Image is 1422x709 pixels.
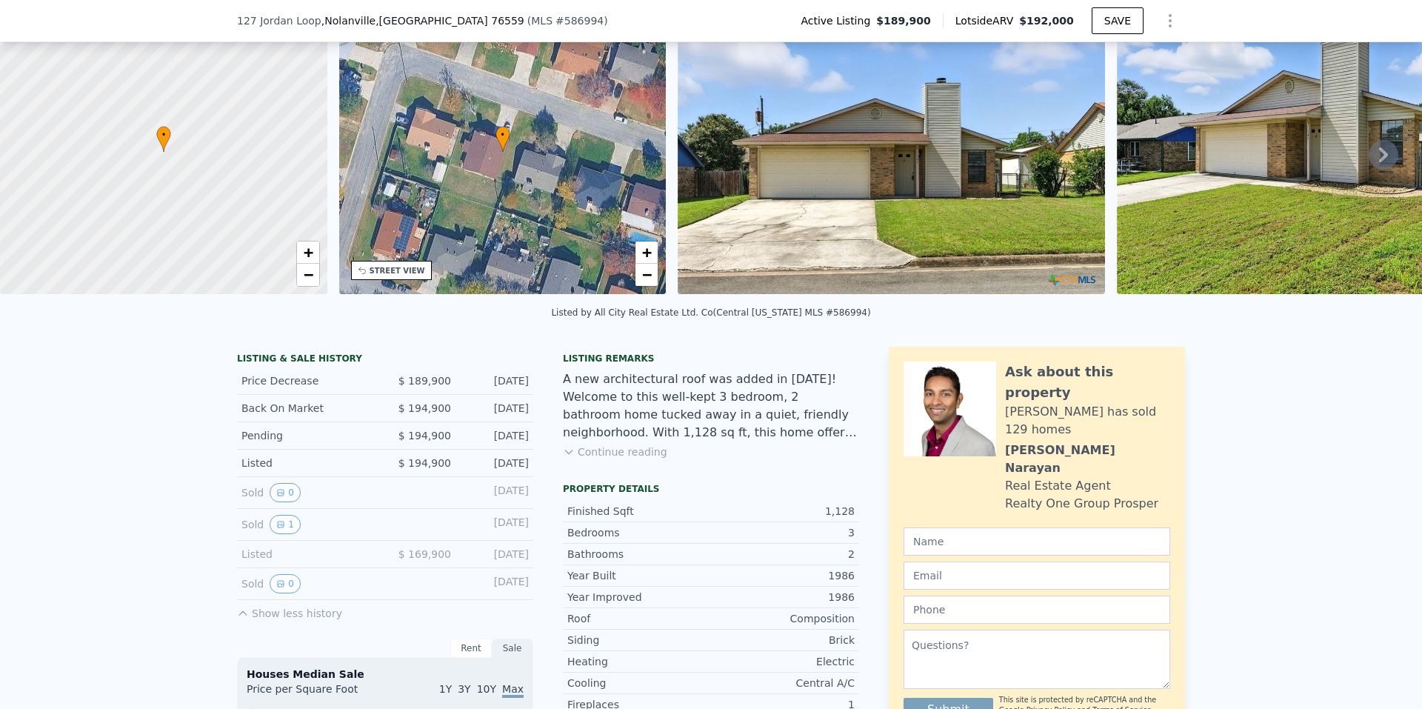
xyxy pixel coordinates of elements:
span: $ 169,900 [398,548,451,560]
div: Heating [567,654,711,669]
a: Zoom in [635,242,658,264]
div: Rent [450,639,492,658]
button: View historical data [270,483,301,502]
button: Show Options [1155,6,1185,36]
div: Bedrooms [567,525,711,540]
span: Lotside ARV [955,13,1019,28]
div: Ask about this property [1005,362,1170,403]
button: SAVE [1092,7,1144,34]
input: Email [904,562,1170,590]
div: [DATE] [463,401,529,416]
div: ( ) [527,13,608,28]
span: $189,900 [876,13,931,28]
div: Listing remarks [563,353,859,365]
div: • [156,126,171,152]
button: Show less history [237,600,342,621]
div: Year Built [567,568,711,583]
span: , [GEOGRAPHIC_DATA] 76559 [375,15,524,27]
div: Central A/C [711,676,855,690]
a: Zoom out [635,264,658,286]
span: + [642,243,652,262]
div: [DATE] [463,515,529,534]
img: Sale: 167182707 Parcel: 95502010 [678,10,1105,294]
a: Zoom out [297,264,319,286]
input: Name [904,527,1170,556]
span: # 586994 [555,15,604,27]
div: Property details [563,483,859,495]
div: Pending [241,428,373,443]
div: Brick [711,633,855,648]
div: Year Improved [567,590,711,605]
div: Sold [241,574,373,593]
span: + [303,243,313,262]
div: Listed [241,547,373,562]
div: Cooling [567,676,711,690]
div: Finished Sqft [567,504,711,519]
span: 3Y [458,683,470,695]
span: − [642,265,652,284]
div: Houses Median Sale [247,667,524,682]
div: Price Decrease [241,373,373,388]
div: [DATE] [463,547,529,562]
span: Active Listing [801,13,876,28]
div: [DATE] [463,483,529,502]
div: Back On Market [241,401,373,416]
div: 2 [711,547,855,562]
div: [PERSON_NAME] has sold 129 homes [1005,403,1170,439]
div: Sold [241,483,373,502]
div: Sold [241,515,373,534]
div: Composition [711,611,855,626]
div: • [495,126,510,152]
span: $ 194,900 [398,457,451,469]
div: 1986 [711,568,855,583]
span: 127 Jordan Loop [237,13,321,28]
div: Bathrooms [567,547,711,562]
span: Max [502,683,524,698]
input: Phone [904,596,1170,624]
div: Sale [492,639,533,658]
div: Listed [241,456,373,470]
div: Price per Square Foot [247,682,385,705]
span: , Nolanville [321,13,524,28]
div: Listed by All City Real Estate Ltd. Co (Central [US_STATE] MLS #586994) [551,307,870,318]
div: Roof [567,611,711,626]
button: View historical data [270,515,301,534]
button: Continue reading [563,445,667,459]
span: $ 189,900 [398,375,451,387]
span: − [303,265,313,284]
div: [DATE] [463,428,529,443]
div: A new architectural roof was added in [DATE]! Welcome to this well-kept 3 bedroom, 2 bathroom hom... [563,370,859,442]
span: $192,000 [1019,15,1074,27]
span: $ 194,900 [398,402,451,414]
span: 10Y [477,683,496,695]
button: View historical data [270,574,301,593]
a: Zoom in [297,242,319,264]
div: Electric [711,654,855,669]
div: LISTING & SALE HISTORY [237,353,533,367]
div: [PERSON_NAME] Narayan [1005,442,1170,477]
div: Siding [567,633,711,648]
div: 1,128 [711,504,855,519]
span: MLS [531,15,553,27]
div: [DATE] [463,574,529,593]
div: Real Estate Agent [1005,477,1111,495]
span: • [156,128,171,142]
div: [DATE] [463,456,529,470]
div: 1986 [711,590,855,605]
div: [DATE] [463,373,529,388]
span: 1Y [439,683,452,695]
div: Realty One Group Prosper [1005,495,1158,513]
span: $ 194,900 [398,430,451,442]
div: STREET VIEW [370,265,425,276]
span: • [495,128,510,142]
div: 3 [711,525,855,540]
